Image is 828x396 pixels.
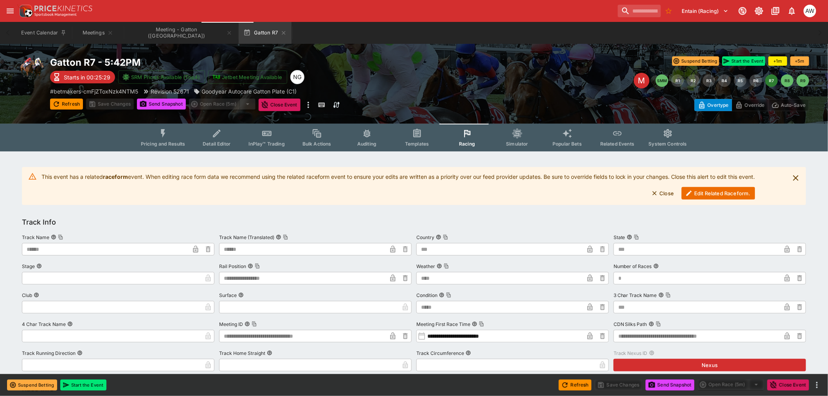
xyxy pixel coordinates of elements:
button: Suspend Betting [672,56,719,66]
button: +5m [790,56,809,66]
button: Rail PositionCopy To Clipboard [248,263,253,269]
button: Start the Event [60,380,106,391]
button: ConditionCopy To Clipboard [439,292,445,298]
strong: raceform [103,173,128,180]
button: Copy To Clipboard [283,234,288,240]
p: Track Name [22,234,49,241]
button: Copy To Clipboard [656,321,661,327]
button: R2 [687,74,700,87]
button: Track NameCopy To Clipboard [51,234,56,240]
button: CountryCopy To Clipboard [436,234,441,240]
p: Club [22,292,32,299]
button: Connected to PK [736,4,750,18]
button: R9 [797,74,809,87]
div: Edit Meeting [634,73,650,88]
button: Send Snapshot [137,99,186,110]
button: Copy To Clipboard [252,321,257,327]
img: jetbet-logo.svg [212,73,220,81]
span: Detail Editor [203,141,230,147]
span: Simulator [506,141,528,147]
button: R8 [781,74,794,87]
div: This event has a related event. When editing race form data we recommend using the related racefo... [41,169,755,203]
span: System Controls [649,141,687,147]
button: No Bookmarks [662,5,675,17]
button: Start the Event [722,56,765,66]
p: Starts in 00:25:29 [64,73,110,81]
button: Refresh [50,99,83,110]
span: Auditing [357,141,376,147]
button: 4 Char Track Name [67,321,73,327]
button: Send Snapshot [646,380,695,391]
span: InPlay™ Trading [249,141,285,147]
p: Revision 52671 [151,87,189,95]
p: State [614,234,625,241]
button: Copy To Clipboard [446,292,452,298]
button: R6 [750,74,762,87]
button: +1m [769,56,787,66]
span: Related Events [600,141,634,147]
button: Close Event [767,380,809,391]
button: R7 [765,74,778,87]
button: Suspend Betting [7,380,57,391]
button: Notifications [785,4,799,18]
p: CDN Silks Path [614,321,647,328]
p: Number of Races [614,263,652,270]
div: split button [698,379,764,390]
img: PriceKinetics [34,5,92,11]
button: Track Nexus ID [649,350,655,356]
button: Amanda Whitta [801,2,819,20]
button: more [304,99,313,111]
button: Overtype [695,99,732,111]
div: Start From [695,99,809,111]
div: Amanda Whitta [804,5,816,17]
button: Track Circumference [466,350,471,356]
button: Auto-Save [768,99,809,111]
button: Toggle light/dark mode [752,4,766,18]
span: Popular Bets [553,141,582,147]
p: Rail Position [219,263,246,270]
button: open drawer [3,4,17,18]
p: Meeting First Race Time [416,321,470,328]
button: more [812,380,822,390]
button: R4 [718,74,731,87]
button: R3 [703,74,715,87]
button: Gatton R7 [239,22,292,44]
p: Surface [219,292,237,299]
p: 3 Char Track Name [614,292,657,299]
button: StateCopy To Clipboard [627,234,632,240]
div: Event type filters [135,124,693,151]
span: Pricing and Results [141,141,185,147]
p: Track Circumference [416,350,464,356]
button: Number of Races [653,263,659,269]
button: Copy To Clipboard [58,234,63,240]
p: Country [416,234,434,241]
img: horse_racing.png [19,56,44,81]
span: Bulk Actions [302,141,331,147]
button: Track Name (Translated)Copy To Clipboard [276,234,281,240]
button: SMM [656,74,668,87]
button: Close [647,187,679,200]
button: Copy To Clipboard [479,321,484,327]
button: Copy To Clipboard [666,292,671,298]
div: split button [189,99,256,110]
button: Nexus [614,359,806,371]
button: close [789,171,803,185]
p: Meeting ID [219,321,243,328]
button: Refresh [559,380,592,391]
p: Overtype [707,101,729,109]
button: Meeting - Gatton (AUS) [124,22,237,44]
h2: Copy To Clipboard [50,56,430,68]
button: Override [732,99,768,111]
button: Track Running Direction [77,350,83,356]
p: Weather [416,263,435,270]
button: Surface [238,292,244,298]
button: 3 Char Track NameCopy To Clipboard [659,292,664,298]
button: Jetbet Meeting Available [208,70,287,84]
h5: Track Info [22,218,56,227]
button: Copy To Clipboard [634,234,639,240]
p: Track Home Straight [219,350,265,356]
button: Edit Related Raceform. [682,187,755,200]
button: R5 [734,74,747,87]
p: 4 Char Track Name [22,321,66,328]
p: Auto-Save [781,101,806,109]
